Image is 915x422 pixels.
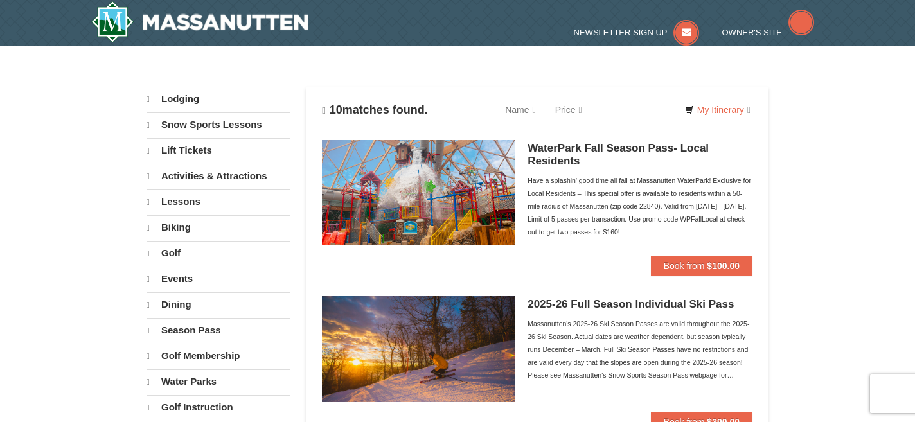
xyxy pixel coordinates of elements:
a: Golf [147,241,290,265]
img: 6619937-208-2295c65e.jpg [322,296,515,401]
div: Massanutten's 2025-26 Ski Season Passes are valid throughout the 2025-26 Ski Season. Actual dates... [528,317,752,382]
a: Season Pass [147,318,290,342]
span: Owner's Site [722,28,783,37]
a: Dining [147,292,290,317]
span: Book from [664,261,705,271]
h5: 2025-26 Full Season Individual Ski Pass [528,298,752,311]
a: Price [546,97,592,123]
button: Book from $100.00 [651,256,752,276]
img: Massanutten Resort Logo [91,1,308,42]
a: Newsletter Sign Up [574,28,700,37]
a: Name [495,97,545,123]
h5: WaterPark Fall Season Pass- Local Residents [528,142,752,168]
strong: $100.00 [707,261,740,271]
a: Lodging [147,87,290,111]
a: Golf Membership [147,344,290,368]
a: Water Parks [147,369,290,394]
a: Golf Instruction [147,395,290,419]
div: Have a splashin' good time all fall at Massanutten WaterPark! Exclusive for Local Residents – Thi... [528,174,752,238]
a: Lessons [147,189,290,214]
span: Newsletter Sign Up [574,28,668,37]
a: Owner's Site [722,28,815,37]
a: Events [147,267,290,291]
a: Massanutten Resort [91,1,308,42]
a: Activities & Attractions [147,164,290,188]
a: Lift Tickets [147,138,290,163]
a: Snow Sports Lessons [147,112,290,137]
a: Biking [147,215,290,240]
a: My Itinerary [677,100,759,119]
img: 6619937-212-8c750e5f.jpg [322,140,515,245]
